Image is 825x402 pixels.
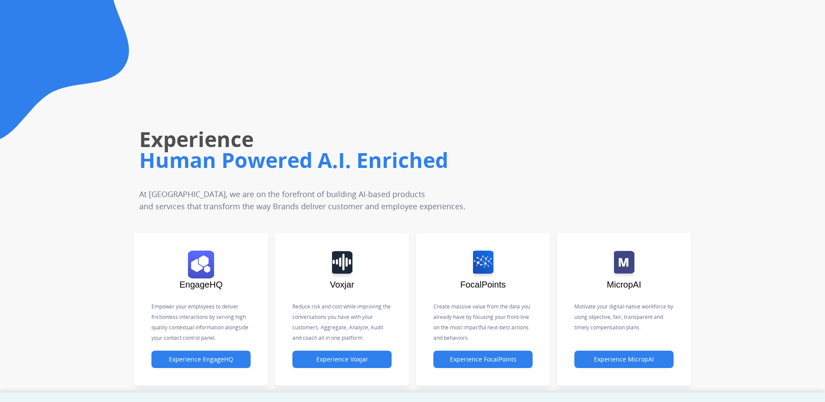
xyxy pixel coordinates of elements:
button: Experience Voxjar [292,351,392,368]
a: Experience MicropAI [574,356,674,363]
p: Reduce risk and cost while improving the conversations you have with your customers. Aggregate, A... [292,301,392,343]
h1: Human Powered A.I. Enriched [139,146,583,174]
img: logo [473,251,493,278]
button: Experience EngageHQ [151,351,251,368]
a: Experience FocalPoints [433,356,533,363]
img: logo [188,251,214,278]
span: MicropAI [607,280,641,289]
p: Empower your employees to deliver frictionless interactions by serving high quality contextual in... [151,301,251,343]
h1: Experience [139,125,583,153]
p: At [GEOGRAPHIC_DATA], we are on the forefront of building AI-based products and services that tra... [139,188,527,212]
button: Experience MicropAI [574,351,674,368]
a: Experience EngageHQ [151,356,251,363]
img: logo [614,251,634,278]
img: logo [332,251,352,278]
span: FocalPoints [460,280,506,289]
p: Motivate your digital-native workforce by using objective, fair, transparent and timely compensat... [574,301,674,333]
span: EngageHQ [180,280,223,289]
a: Experience Voxjar [292,356,392,363]
span: Voxjar [330,280,354,289]
button: Experience FocalPoints [433,351,533,368]
p: Create massive value from the data you already have by focusing your front-line on the most impac... [433,301,533,343]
